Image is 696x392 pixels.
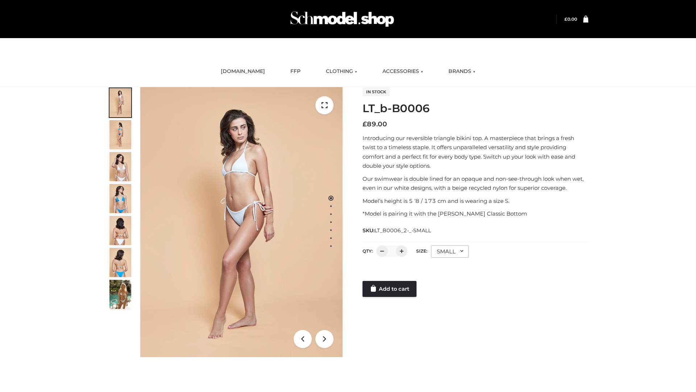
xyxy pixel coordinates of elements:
[109,152,131,181] img: ArielClassicBikiniTop_CloudNine_AzureSky_OW114ECO_3-scaled.jpg
[564,16,577,22] a: £0.00
[362,209,588,219] p: *Model is pairing it with the [PERSON_NAME] Classic Bottom
[109,88,131,117] img: ArielClassicBikiniTop_CloudNine_AzureSky_OW114ECO_1-scaled.jpg
[362,120,367,128] span: £
[374,227,431,234] span: LT_B0006_2-_-SMALL
[416,248,427,254] label: Size:
[140,87,343,357] img: ArielClassicBikiniTop_CloudNine_AzureSky_OW114ECO_1
[362,196,588,206] p: Model’s height is 5 ‘8 / 173 cm and is wearing a size S.
[362,134,588,171] p: Introducing our reversible triangle bikini top. A masterpiece that brings a fresh twist to a time...
[377,64,428,79] a: ACCESSORIES
[431,245,469,258] div: SMALL
[362,174,588,193] p: Our swimwear is double lined for an opaque and non-see-through look when wet, even in our white d...
[109,216,131,245] img: ArielClassicBikiniTop_CloudNine_AzureSky_OW114ECO_7-scaled.jpg
[215,64,270,79] a: [DOMAIN_NAME]
[362,102,588,115] h1: LT_b-B0006
[109,184,131,213] img: ArielClassicBikiniTop_CloudNine_AzureSky_OW114ECO_4-scaled.jpg
[362,226,432,235] span: SKU:
[362,87,390,96] span: In stock
[564,16,577,22] bdi: 0.00
[288,5,397,33] img: Schmodel Admin 964
[320,64,362,79] a: CLOTHING
[109,120,131,149] img: ArielClassicBikiniTop_CloudNine_AzureSky_OW114ECO_2-scaled.jpg
[285,64,306,79] a: FFP
[362,120,387,128] bdi: 89.00
[443,64,481,79] a: BRANDS
[362,248,373,254] label: QTY:
[109,280,131,309] img: Arieltop_CloudNine_AzureSky2.jpg
[362,281,417,297] a: Add to cart
[564,16,567,22] span: £
[109,248,131,277] img: ArielClassicBikiniTop_CloudNine_AzureSky_OW114ECO_8-scaled.jpg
